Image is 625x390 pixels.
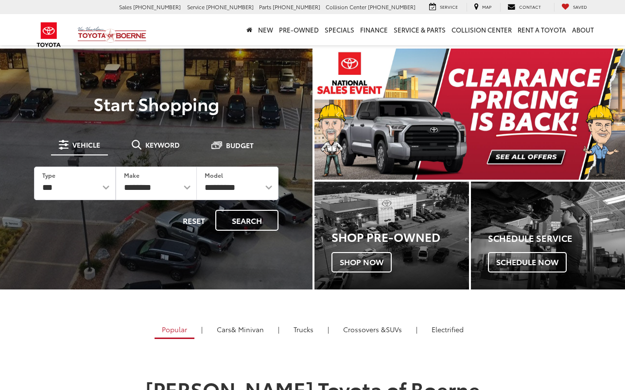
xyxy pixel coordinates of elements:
a: Finance [357,14,391,45]
span: Keyword [145,141,180,148]
span: Crossovers & [343,324,386,334]
a: My Saved Vehicles [554,3,594,12]
img: Toyota [31,19,67,51]
span: Shop Now [331,252,392,272]
h3: Shop Pre-Owned [331,230,469,243]
img: Vic Vaughan Toyota of Boerne [77,26,147,43]
span: Schedule Now [488,252,567,272]
li: | [276,324,282,334]
a: Cars [209,321,271,338]
section: Carousel section with vehicle pictures - may contain disclaimers. [314,49,625,180]
a: Contact [500,3,548,12]
a: Service & Parts: Opens in a new tab [391,14,449,45]
a: Service [422,3,465,12]
li: | [325,324,331,334]
a: Rent a Toyota [515,14,569,45]
span: [PHONE_NUMBER] [368,3,416,11]
div: Toyota [314,182,469,289]
span: Vehicle [72,141,100,148]
a: Pre-Owned [276,14,322,45]
span: Collision Center [326,3,366,11]
span: [PHONE_NUMBER] [133,3,181,11]
a: About [569,14,597,45]
a: Specials [322,14,357,45]
span: Saved [573,3,587,10]
span: Service [440,3,458,10]
span: Sales [119,3,132,11]
button: Search [215,210,278,231]
a: New [255,14,276,45]
a: Home [243,14,255,45]
a: Electrified [424,321,471,338]
a: Map [467,3,499,12]
label: Make [124,171,139,179]
span: [PHONE_NUMBER] [206,3,254,11]
li: | [414,324,420,334]
span: Parts [259,3,271,11]
span: Contact [519,3,541,10]
a: Collision Center [449,14,515,45]
div: carousel slide number 1 of 2 [314,49,625,180]
button: Click to view previous picture. [314,68,361,160]
a: SUVs [336,321,409,338]
span: Service [187,3,205,11]
button: Click to view next picture. [578,68,625,160]
li: | [199,324,205,334]
a: Shop Pre-Owned Shop Now [314,182,469,289]
label: Type [42,171,55,179]
p: Start Shopping [20,94,292,113]
span: Budget [226,142,254,149]
a: Popular [155,321,194,339]
span: & Minivan [231,324,264,334]
button: Reset [174,210,213,231]
label: Model [205,171,223,179]
span: [PHONE_NUMBER] [273,3,320,11]
span: Map [482,3,491,10]
a: Trucks [286,321,321,338]
img: Clearance Pricing Is Back [314,49,625,180]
